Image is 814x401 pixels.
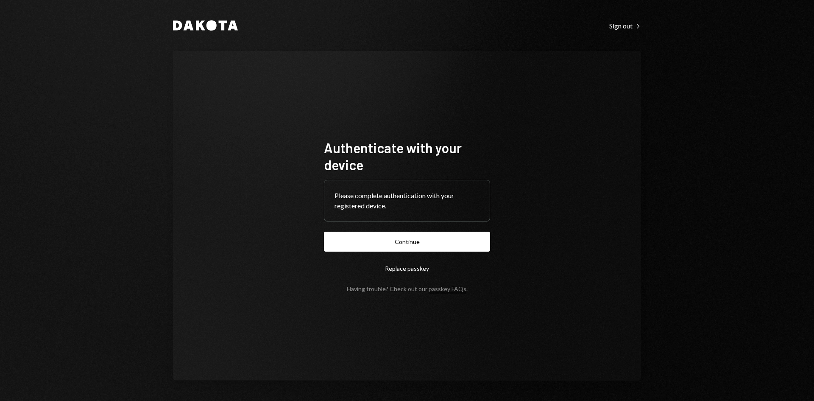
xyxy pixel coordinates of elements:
[335,191,479,211] div: Please complete authentication with your registered device.
[324,232,490,252] button: Continue
[324,139,490,173] h1: Authenticate with your device
[609,22,641,30] div: Sign out
[609,21,641,30] a: Sign out
[429,285,466,293] a: passkey FAQs
[324,258,490,278] button: Replace passkey
[347,285,468,292] div: Having trouble? Check out our .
